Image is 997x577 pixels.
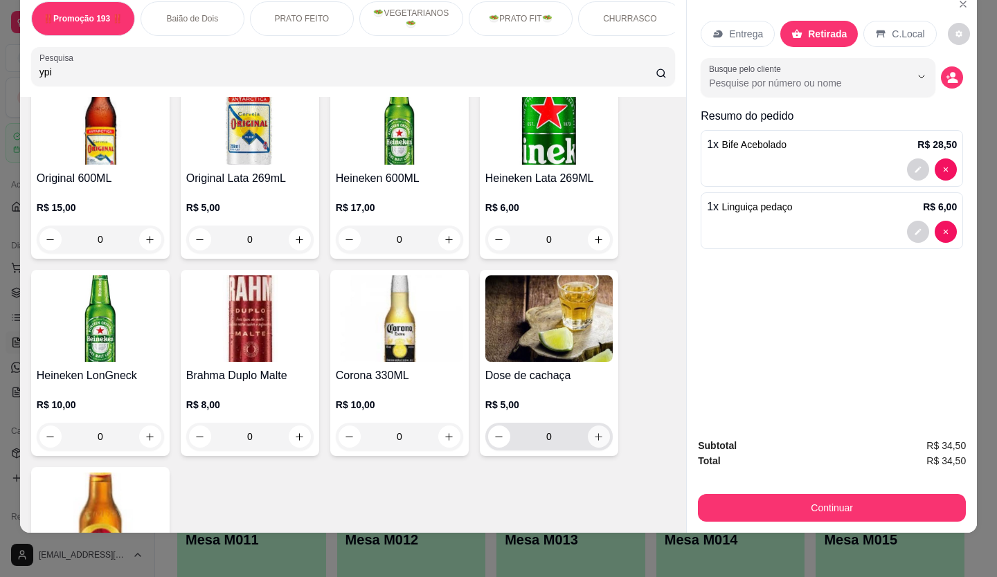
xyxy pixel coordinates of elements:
p: Resumo do pedido [701,108,963,125]
button: decrease-product-quantity [339,425,361,448]
button: decrease-product-quantity [339,228,361,250]
p: 🥗PRATO FIT🥗 [489,13,553,24]
button: decrease-product-quantity [948,23,970,45]
button: decrease-product-quantity [935,158,957,181]
label: Busque pelo cliente [709,63,786,75]
p: C.Local [892,27,924,41]
p: R$ 5,00 [485,398,613,412]
h4: Heineken LonGneck [37,367,164,384]
p: R$ 6,00 [485,201,613,214]
p: R$ 6,00 [923,200,957,214]
p: R$ 10,00 [336,398,463,412]
h4: Heineken Lata 269ML [485,170,613,187]
h4: Heineken 600ML [336,170,463,187]
p: R$ 5,00 [186,201,314,214]
img: product-image [186,78,314,165]
button: decrease-product-quantity [39,425,62,448]
img: product-image [336,275,463,362]
span: Linguiça pedaço [722,201,793,212]
span: Bife Acebolado [722,139,787,150]
img: product-image [186,275,314,362]
img: product-image [485,78,613,165]
p: 1 x [707,136,787,153]
button: decrease-product-quantity [39,228,62,250]
span: R$ 34,50 [926,453,966,468]
h4: Corona 330ML [336,367,463,384]
img: product-image [37,473,164,559]
button: increase-product-quantity [438,228,460,250]
p: Retirada [808,27,847,41]
img: product-image [37,275,164,362]
h4: Original Lata 269mL [186,170,314,187]
input: Busque pelo cliente [709,76,888,90]
button: increase-product-quantity [289,228,311,250]
input: Pesquisa [39,65,656,79]
button: Continuar [698,494,966,522]
button: increase-product-quantity [588,425,610,448]
p: Baião de Dois [166,13,218,24]
p: R$ 28,50 [917,138,957,152]
button: decrease-product-quantity [941,66,963,89]
button: increase-product-quantity [289,425,311,448]
button: decrease-product-quantity [907,221,929,243]
p: R$ 10,00 [37,398,164,412]
p: R$ 17,00 [336,201,463,214]
button: increase-product-quantity [588,228,610,250]
img: product-image [336,78,463,165]
button: decrease-product-quantity [935,221,957,243]
p: 1 x [707,199,792,215]
h4: Original 600ML [37,170,164,187]
h4: Brahma Duplo Malte [186,367,314,384]
button: decrease-product-quantity [189,228,211,250]
p: ‼️Promoção 193 ‼️ [43,13,123,24]
p: Entrega [729,27,763,41]
button: Show suggestions [910,66,933,88]
label: Pesquisa [39,52,78,64]
button: decrease-product-quantity [488,228,510,250]
button: increase-product-quantity [139,425,161,448]
strong: Total [698,455,720,466]
button: decrease-product-quantity [907,158,929,181]
img: product-image [485,275,613,362]
button: increase-product-quantity [139,228,161,250]
span: R$ 34,50 [926,438,966,453]
button: decrease-product-quantity [488,425,510,448]
strong: Subtotal [698,440,737,451]
p: PRATO FEITO [274,13,329,24]
p: 🥗VEGETARIANOS🥗 [371,8,451,30]
img: product-image [37,78,164,165]
button: decrease-product-quantity [189,425,211,448]
button: increase-product-quantity [438,425,460,448]
p: R$ 15,00 [37,201,164,214]
h4: Dose de cachaça [485,367,613,384]
p: CHURRASCO [603,13,656,24]
p: R$ 8,00 [186,398,314,412]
